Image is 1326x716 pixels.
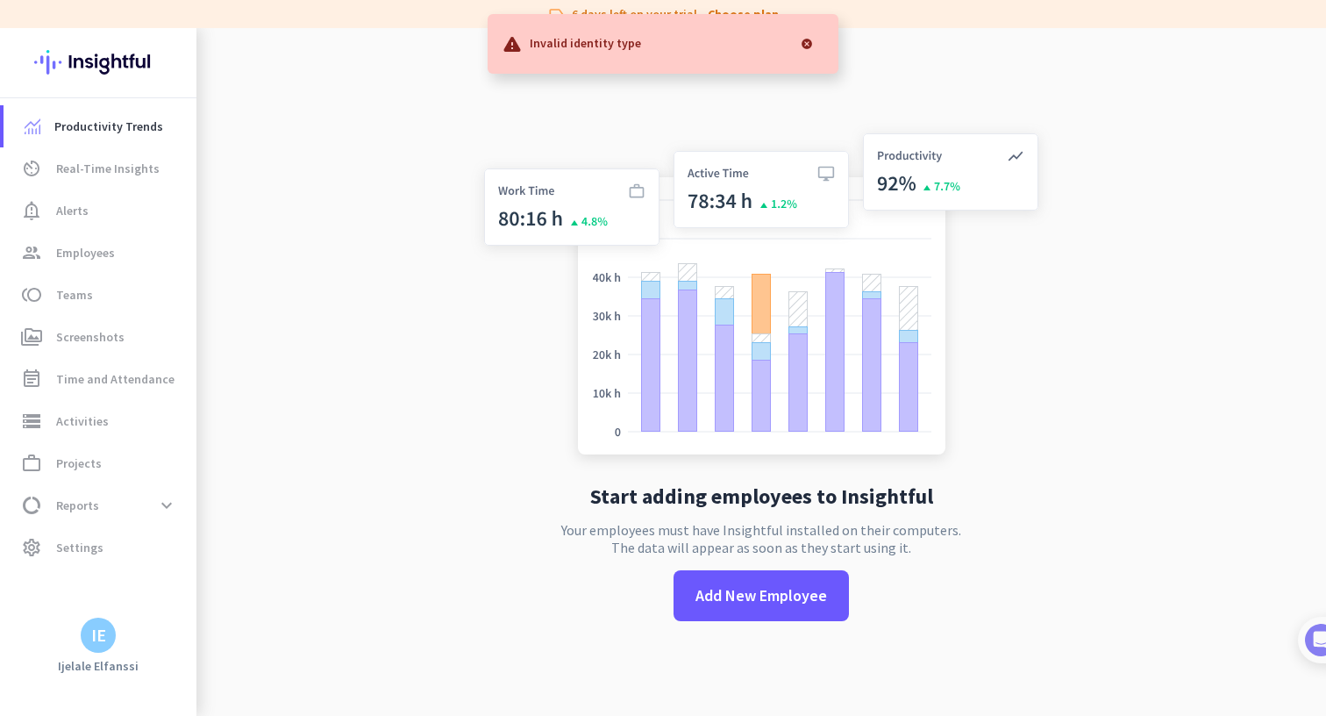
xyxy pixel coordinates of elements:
[56,284,93,305] span: Teams
[56,411,109,432] span: Activities
[54,116,163,137] span: Productivity Trends
[56,453,102,474] span: Projects
[21,326,42,347] i: perm_media
[4,232,196,274] a: groupEmployees
[21,537,42,558] i: settings
[547,5,565,23] i: label
[151,490,182,521] button: expand_more
[4,526,196,569] a: settingsSettings
[4,358,196,400] a: event_noteTime and Attendance
[530,33,641,51] p: Invalid identity type
[91,626,106,644] div: IE
[56,326,125,347] span: Screenshots
[4,190,196,232] a: notification_importantAlerts
[56,495,99,516] span: Reports
[4,484,196,526] a: data_usageReportsexpand_more
[56,537,103,558] span: Settings
[21,495,42,516] i: data_usage
[4,105,196,147] a: menu-itemProductivity Trends
[21,242,42,263] i: group
[34,28,162,97] img: Insightful logo
[56,158,160,179] span: Real-Time Insights
[21,200,42,221] i: notification_important
[56,242,115,263] span: Employees
[4,400,196,442] a: storageActivities
[4,147,196,190] a: av_timerReal-Time Insights
[21,284,42,305] i: toll
[4,274,196,316] a: tollTeams
[561,521,961,556] p: Your employees must have Insightful installed on their computers. The data will appear as soon as...
[695,584,827,607] span: Add New Employee
[25,118,40,134] img: menu-item
[590,486,933,507] h2: Start adding employees to Insightful
[21,369,42,390] i: event_note
[21,158,42,179] i: av_timer
[4,442,196,484] a: work_outlineProjects
[21,411,42,432] i: storage
[56,369,175,390] span: Time and Attendance
[4,316,196,358] a: perm_mediaScreenshots
[708,5,779,23] a: Choose plan
[21,453,42,474] i: work_outline
[471,123,1052,472] img: no-search-results
[674,570,849,621] button: Add New Employee
[56,200,89,221] span: Alerts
